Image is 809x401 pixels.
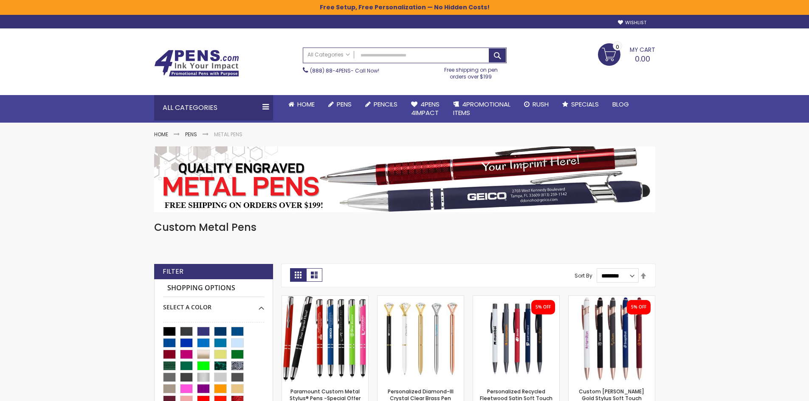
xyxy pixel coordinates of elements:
a: Pens [321,95,358,114]
strong: Filter [163,267,183,276]
span: Specials [571,100,599,109]
a: Home [282,95,321,114]
span: 4PROMOTIONAL ITEMS [453,100,510,117]
a: Rush [517,95,555,114]
a: Pencils [358,95,404,114]
a: 4PROMOTIONALITEMS [446,95,517,123]
a: Personalized Diamond-III Crystal Clear Brass Pen [378,295,464,303]
a: (888) 88-4PENS [310,67,351,74]
a: All Categories [303,48,354,62]
a: Blog [606,95,636,114]
span: 4Pens 4impact [411,100,440,117]
span: Pens [337,100,352,109]
a: Personalized Recycled Fleetwood Satin Soft Touch Gel Click Pen [473,295,559,303]
strong: Shopping Options [163,279,264,297]
a: 0.00 0 [598,43,655,64]
a: Home [154,131,168,138]
img: Personalized Diamond-III Crystal Clear Brass Pen [378,296,464,382]
span: 0 [616,43,619,51]
span: 0.00 [635,53,650,64]
div: 5% OFF [631,304,646,310]
span: - Call Now! [310,67,379,74]
label: Sort By [575,272,592,279]
span: Rush [533,100,549,109]
div: Select A Color [163,297,264,311]
img: Custom Lexi Rose Gold Stylus Soft Touch Recycled Aluminum Pen [569,296,655,382]
div: Free shipping on pen orders over $199 [435,63,507,80]
span: Blog [612,100,629,109]
a: Custom Lexi Rose Gold Stylus Soft Touch Recycled Aluminum Pen [569,295,655,303]
span: All Categories [307,51,350,58]
span: Pencils [374,100,397,109]
div: All Categories [154,95,273,121]
strong: Metal Pens [214,131,242,138]
img: 4Pens Custom Pens and Promotional Products [154,50,239,77]
img: Metal Pens [154,146,655,212]
a: Pens [185,131,197,138]
a: Wishlist [618,20,646,26]
h1: Custom Metal Pens [154,221,655,234]
img: Paramount Custom Metal Stylus® Pens -Special Offer [282,296,368,382]
a: 4Pens4impact [404,95,446,123]
a: Paramount Custom Metal Stylus® Pens -Special Offer [282,295,368,303]
span: Home [297,100,315,109]
a: Specials [555,95,606,114]
img: Personalized Recycled Fleetwood Satin Soft Touch Gel Click Pen [473,296,559,382]
div: 5% OFF [536,304,551,310]
strong: Grid [290,268,306,282]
